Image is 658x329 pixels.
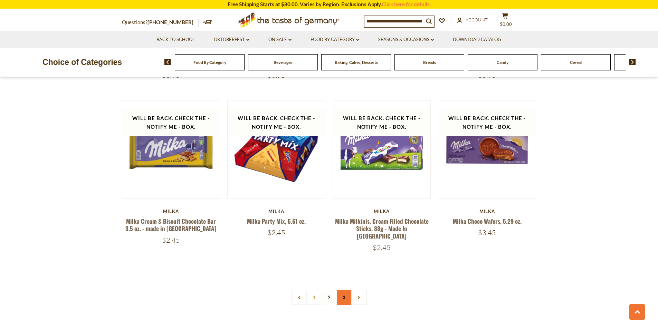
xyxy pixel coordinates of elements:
[453,36,501,43] a: Download Catalog
[466,17,488,22] span: Account
[274,60,292,65] a: Beverages
[497,60,508,65] a: Candy
[500,21,512,27] span: $0.00
[373,243,391,252] span: $2.45
[570,60,582,65] a: Cereal
[147,19,193,25] a: [PHONE_NUMBER]
[306,290,322,305] a: 1
[335,217,429,240] a: Milka Milkinis, Cream Filled Chocolate Sticks, 88g - Made In [GEOGRAPHIC_DATA]
[247,217,306,225] a: Milka Party Mix, 5.61 oz.
[438,209,536,214] div: Milka
[453,217,522,225] a: Milka Choco Wafers, 5.29 oz.
[125,217,216,233] a: Milka Cream & Biscuit Chocolate Bar 3.5 oz. - made in [GEOGRAPHIC_DATA]
[214,36,249,43] a: Oktoberfest
[122,209,220,214] div: Milka
[457,16,488,24] a: Account
[162,236,180,244] span: $2.45
[478,228,496,237] span: $3.45
[629,59,636,65] img: next arrow
[311,36,359,43] a: Food By Category
[164,59,171,65] img: previous arrow
[382,1,431,7] a: Click here for details.
[228,100,325,198] img: Milka
[156,36,195,43] a: Back to School
[333,209,431,214] div: Milka
[423,60,436,65] a: Breads
[335,60,378,65] a: Baking, Cakes, Desserts
[122,18,199,27] p: Questions?
[227,209,326,214] div: Milka
[438,100,536,198] img: Milka
[268,36,292,43] a: On Sale
[122,100,220,198] img: Milka
[495,12,516,30] button: $0.00
[193,60,226,65] a: Food By Category
[336,290,352,305] a: 3
[267,228,285,237] span: $2.45
[333,100,431,198] img: Milka
[378,36,434,43] a: Seasons & Occasions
